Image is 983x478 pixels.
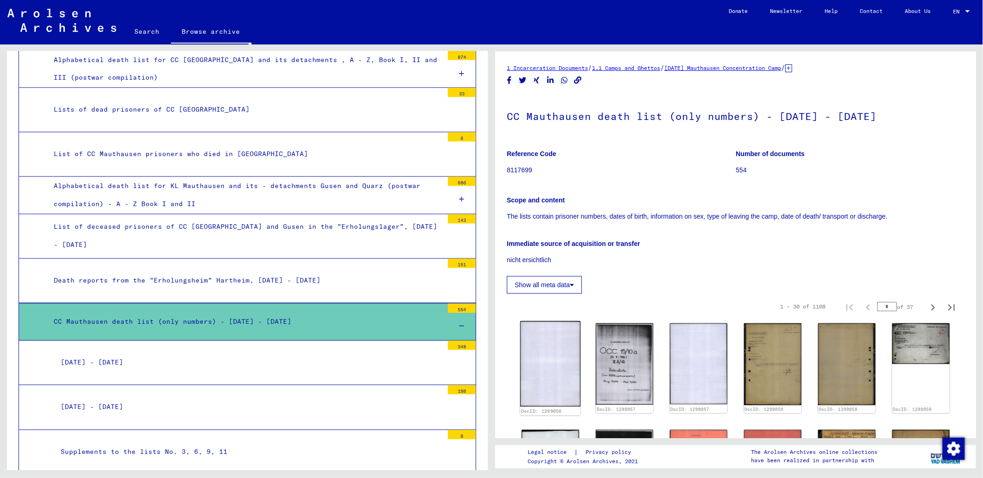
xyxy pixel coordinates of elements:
[47,218,443,254] div: List of deceased prisoners of CC [GEOGRAPHIC_DATA] and Gusen in the "Erholungslager", [DATE] - [D...
[744,323,801,405] img: 001.jpg
[579,447,643,457] a: Privacy policy
[751,456,877,465] p: have been realized in partnership with
[528,447,643,457] div: |
[588,63,592,72] span: /
[507,196,565,204] b: Scope and content
[736,150,805,157] b: Number of documents
[507,255,964,265] p: nicht ersichtlich
[518,75,528,86] button: Share on Twitter
[953,8,964,15] span: EN
[664,64,781,71] a: [DATE] Mauthausen Concentration Camp
[448,177,476,186] div: 686
[528,457,643,465] p: Copyright © Arolsen Archives, 2021
[892,323,950,364] img: 001.jpg
[448,51,476,60] div: 874
[448,304,476,313] div: 554
[528,447,574,457] a: Legal notice
[448,259,476,268] div: 151
[522,430,579,471] img: 002.jpg
[781,63,785,72] span: /
[840,297,859,316] button: First page
[47,101,443,119] div: Lists of dead prisoners of CC [GEOGRAPHIC_DATA]
[124,20,171,43] a: Search
[660,63,664,72] span: /
[47,313,443,331] div: CC Mauthausen death list (only numbers) - [DATE] - [DATE]
[47,272,443,290] div: Death reports from the "Erholungsheim" Hartheim, [DATE] - [DATE]
[736,165,965,175] p: 554
[929,445,964,468] img: yv_logo.png
[560,75,569,86] button: Share on WhatsApp
[520,321,580,407] img: 002.jpg
[7,9,116,32] img: Arolsen_neg.svg
[877,302,924,311] div: of 37
[507,150,556,157] b: Reference Code
[47,145,443,164] div: List of CC Mauthausen prisoners who died in [GEOGRAPHIC_DATA]
[448,214,476,224] div: 143
[942,297,961,316] button: Last page
[507,276,582,294] button: Show all meta data
[818,323,876,405] img: 002.jpg
[924,297,942,316] button: Next page
[47,177,443,214] div: Alphabetical death list for KL Mauthausen and its - detachments Gusen and Quarz (postwar compilat...
[507,212,964,221] p: The lists contain prisoner numbers, dates of birth, information on sex, type of leaving the camp,...
[448,430,476,440] div: 8
[671,407,710,412] a: DocID: 1299057
[54,354,443,372] div: [DATE] - [DATE]
[507,165,736,175] p: 8117699
[448,132,476,142] div: 6
[780,302,825,311] div: 1 – 30 of 1108
[504,75,514,86] button: Share on Facebook
[171,20,252,44] a: Browse archive
[670,323,727,404] img: 002.jpg
[859,297,877,316] button: Previous page
[819,407,858,412] a: DocID: 1299058
[546,75,555,86] button: Share on LinkedIn
[521,409,562,414] a: DocID: 1299056
[54,443,443,461] div: Supplements to the lists No. 3, 6, 9, 11
[943,438,965,460] img: Change consent
[573,75,583,86] button: Copy link
[597,407,636,412] a: DocID: 1299057
[532,75,542,86] button: Share on Xing
[745,407,784,412] a: DocID: 1299058
[751,448,877,456] p: The Arolsen Archives online collections
[448,341,476,350] div: 348
[507,95,964,136] h1: CC Mauthausen death list (only numbers) - [DATE] - [DATE]
[893,407,932,412] a: DocID: 1299059
[507,64,588,71] a: 1 Incarceration Documents
[596,323,653,404] img: 001.jpg
[507,240,640,247] b: Immediate source of acquisition or transfer
[592,64,660,71] a: 1.1 Camps and Ghettos
[448,385,476,395] div: 198
[54,398,443,416] div: [DATE] - [DATE]
[448,88,476,97] div: 33
[47,51,443,87] div: Alphabetical death list for CC [GEOGRAPHIC_DATA] and its detachments , A - Z, Book I, II and III ...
